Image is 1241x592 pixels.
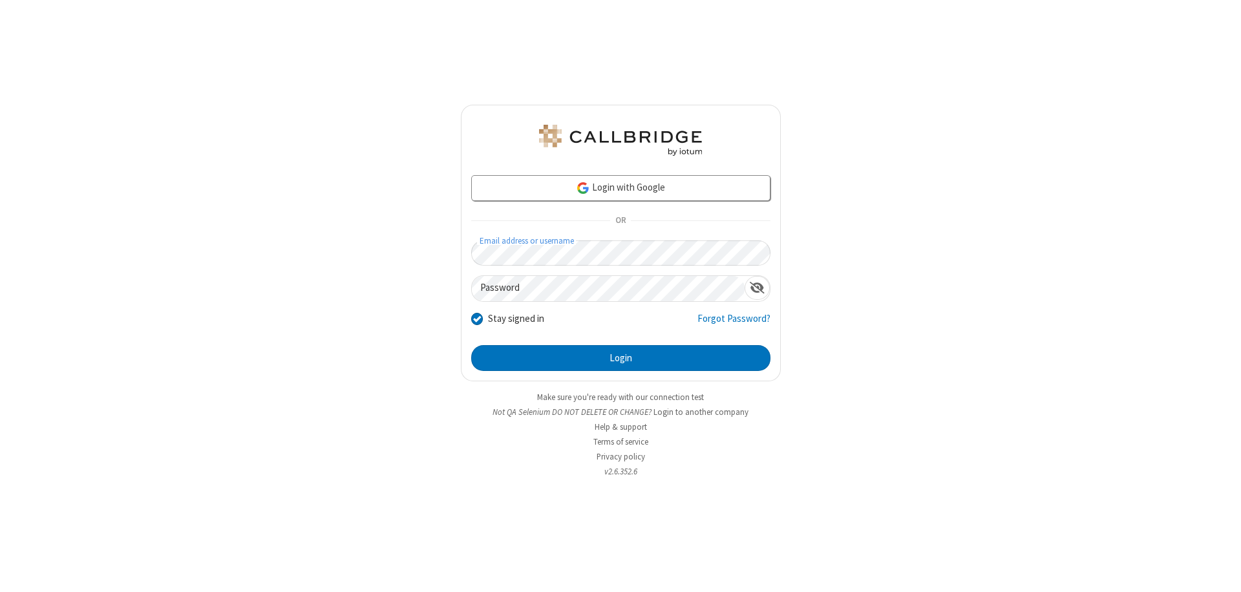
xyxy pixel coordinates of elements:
a: Forgot Password? [697,312,770,336]
a: Terms of service [593,436,648,447]
li: Not QA Selenium DO NOT DELETE OR CHANGE? [461,406,781,418]
input: Email address or username [471,240,770,266]
li: v2.6.352.6 [461,465,781,478]
button: Login [471,345,770,371]
span: OR [610,212,631,230]
label: Stay signed in [488,312,544,326]
div: Show password [745,276,770,300]
img: QA Selenium DO NOT DELETE OR CHANGE [536,125,705,156]
iframe: Chat [1209,558,1231,583]
a: Help & support [595,421,647,432]
input: Password [472,276,745,301]
a: Login with Google [471,175,770,201]
a: Make sure you're ready with our connection test [537,392,704,403]
button: Login to another company [653,406,748,418]
img: google-icon.png [576,181,590,195]
a: Privacy policy [597,451,645,462]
